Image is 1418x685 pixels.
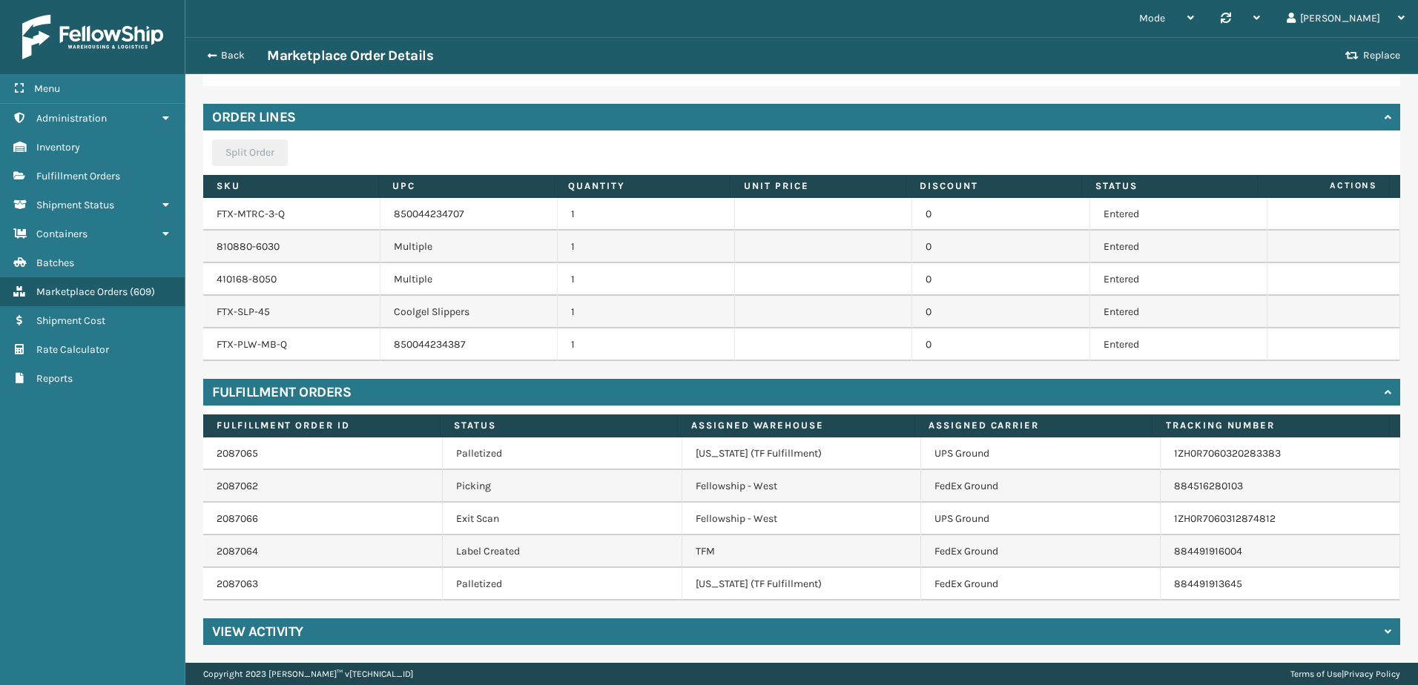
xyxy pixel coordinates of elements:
span: Mode [1139,12,1165,24]
td: Entered [1090,231,1267,263]
a: 410168-8050 [217,273,277,285]
td: UPS Ground [921,503,1161,535]
td: 0 [912,231,1089,263]
i: Replace [1345,50,1359,61]
a: 1ZH0R7060312874812 [1174,512,1276,525]
span: Fulfillment Orders [36,170,120,182]
td: Exit Scan [443,503,682,535]
label: Tracking Number [1166,419,1376,432]
a: 810880-6030 [217,240,280,253]
td: Multiple [380,263,558,296]
a: FTX-MTRC-3-Q [217,208,285,220]
span: Actions [1262,173,1386,198]
button: Replace [1341,49,1405,62]
label: Fulfillment Order Id [217,419,426,432]
a: 2087066 [217,512,258,525]
span: Marketplace Orders [36,285,128,298]
td: 1 [558,231,735,263]
a: 2087062 [217,480,258,492]
td: 1 [558,198,735,231]
span: Batches [36,257,74,269]
label: Unit Price [744,179,892,193]
a: FTX-SLP-45 [217,305,270,318]
td: 850044234387 [380,328,558,361]
span: Reports [36,372,73,385]
td: Palletized [443,437,682,470]
a: 884491916004 [1174,545,1242,557]
td: [US_STATE] (TF Fulfillment) [682,437,922,470]
span: Inventory [36,141,80,153]
span: Menu [34,82,60,95]
label: Quantity [568,179,716,193]
td: Entered [1090,198,1267,231]
label: SKU [217,179,365,193]
td: 850044234707 [380,198,558,231]
label: Assigned Warehouse [691,419,901,432]
span: ( 609 ) [130,285,155,298]
td: 1 [558,263,735,296]
a: 2087063 [217,578,258,590]
span: Shipment Cost [36,314,105,327]
p: Copyright 2023 [PERSON_NAME]™ v [TECHNICAL_ID] [203,663,413,685]
td: 0 [912,263,1089,296]
td: Multiple [380,231,558,263]
div: | [1290,663,1400,685]
td: Fellowship - West [682,503,922,535]
a: 884516280103 [1174,480,1243,492]
h4: Fulfillment Orders [212,383,351,401]
td: [US_STATE] (TF Fulfillment) [682,568,922,600]
td: 0 [912,296,1089,328]
label: Assigned Carrier [929,419,1138,432]
td: Entered [1090,296,1267,328]
td: Picking [443,470,682,503]
td: 1 [558,296,735,328]
span: Shipment Status [36,199,114,211]
label: Status [1095,179,1244,193]
td: Palletized [443,568,682,600]
td: Fellowship - West [682,470,922,503]
h4: View Activity [212,623,303,641]
span: Administration [36,112,107,125]
td: FedEx Ground [921,470,1161,503]
a: 1ZH0R7060320283383 [1174,447,1281,460]
button: Split Order [212,139,288,166]
img: logo [22,15,163,59]
td: Entered [1090,263,1267,296]
a: 2087064 [217,545,258,557]
span: Rate Calculator [36,343,109,356]
td: UPS Ground [921,437,1161,470]
label: Discount [920,179,1068,193]
td: TFM [682,535,922,568]
td: 0 [912,198,1089,231]
a: 2087065 [217,447,258,460]
a: FTX-PLW-MB-Q [217,338,287,351]
label: Status [454,419,664,432]
span: Containers [36,228,88,240]
td: 0 [912,328,1089,361]
button: Back [199,49,267,62]
label: UPC [392,179,541,193]
td: FedEx Ground [921,568,1161,600]
a: Privacy Policy [1344,669,1400,679]
a: 884491913645 [1174,578,1242,590]
td: Label Created [443,535,682,568]
h4: Order Lines [212,108,296,126]
td: Entered [1090,328,1267,361]
td: Coolgel Slippers [380,296,558,328]
td: FedEx Ground [921,535,1161,568]
h3: Marketplace Order Details [267,47,433,64]
a: Terms of Use [1290,669,1342,679]
td: 1 [558,328,735,361]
